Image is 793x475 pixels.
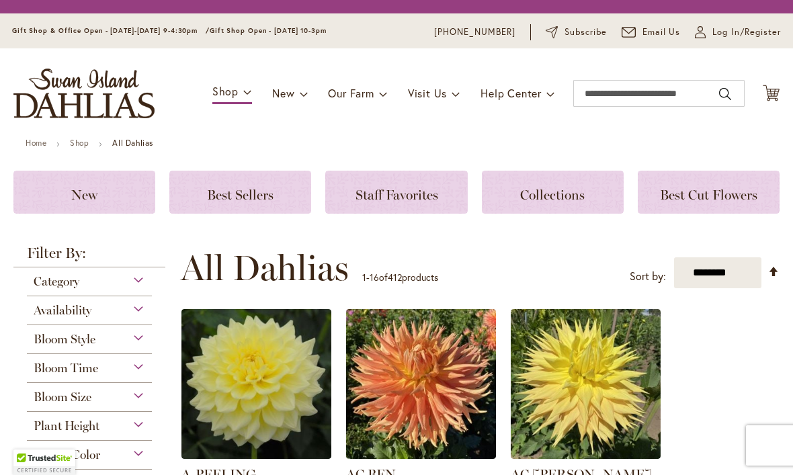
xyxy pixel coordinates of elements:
iframe: Launch Accessibility Center [10,427,48,465]
button: Search [719,83,731,105]
span: New [272,86,294,100]
p: - of products [362,267,438,288]
label: Sort by: [630,264,666,289]
span: Collections [520,187,585,203]
a: Email Us [622,26,681,39]
span: Bloom Size [34,390,91,404]
strong: Filter By: [13,246,165,267]
a: Best Cut Flowers [638,171,780,214]
span: New [71,187,97,203]
span: Shop [212,84,239,98]
span: Category [34,274,79,289]
span: Subscribe [565,26,607,39]
a: Staff Favorites [325,171,467,214]
span: Bloom Style [34,332,95,347]
span: Gift Shop Open - [DATE] 10-3pm [210,26,327,35]
span: Best Sellers [207,187,274,203]
span: Staff Favorites [356,187,438,203]
a: Subscribe [546,26,607,39]
a: Log In/Register [695,26,781,39]
span: Flower Color [34,447,100,462]
span: Plant Height [34,419,99,433]
span: 412 [388,271,402,284]
img: AC Jeri [511,309,661,459]
span: Visit Us [408,86,447,100]
a: New [13,171,155,214]
span: Our Farm [328,86,374,100]
a: A-Peeling [181,449,331,462]
a: [PHONE_NUMBER] [434,26,515,39]
span: All Dahlias [181,248,349,288]
span: Availability [34,303,91,318]
a: Best Sellers [169,171,311,214]
span: 1 [362,271,366,284]
span: 16 [370,271,379,284]
a: Home [26,138,46,148]
a: Shop [70,138,89,148]
span: Email Us [642,26,681,39]
img: A-Peeling [181,309,331,459]
a: store logo [13,69,155,118]
span: Best Cut Flowers [660,187,757,203]
img: AC BEN [346,309,496,459]
span: Bloom Time [34,361,98,376]
span: Log In/Register [712,26,781,39]
a: AC BEN [346,449,496,462]
span: Gift Shop & Office Open - [DATE]-[DATE] 9-4:30pm / [12,26,210,35]
span: Help Center [481,86,542,100]
strong: All Dahlias [112,138,153,148]
a: AC Jeri [511,449,661,462]
a: Collections [482,171,624,214]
